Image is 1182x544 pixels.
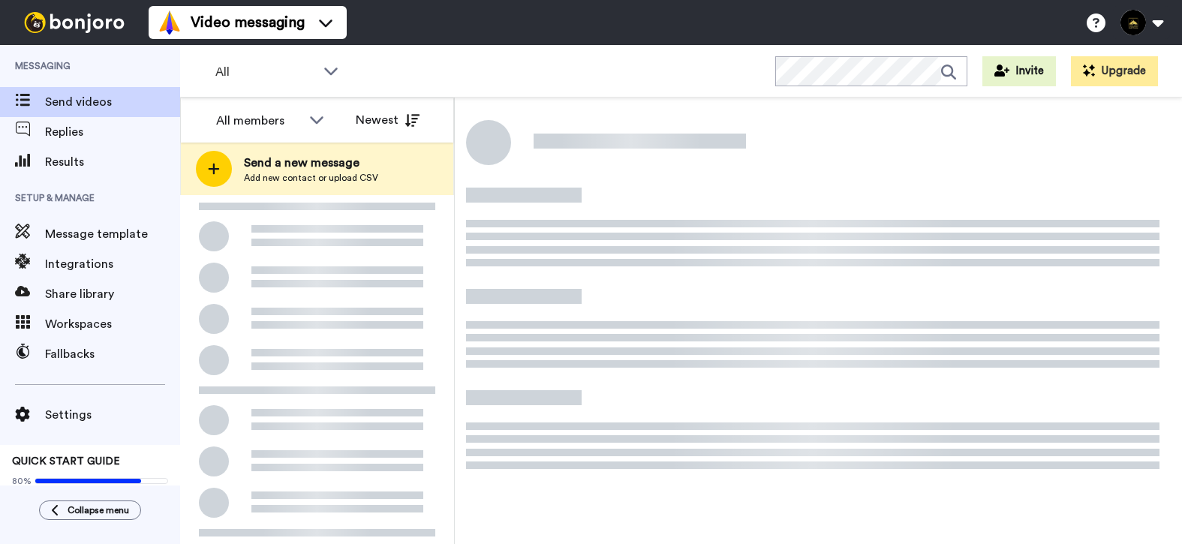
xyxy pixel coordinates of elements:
[12,456,120,467] span: QUICK START GUIDE
[244,154,378,172] span: Send a new message
[215,63,316,81] span: All
[45,93,180,111] span: Send videos
[45,315,180,333] span: Workspaces
[45,285,180,303] span: Share library
[39,500,141,520] button: Collapse menu
[158,11,182,35] img: vm-color.svg
[45,406,180,424] span: Settings
[45,153,180,171] span: Results
[18,12,131,33] img: bj-logo-header-white.svg
[191,12,305,33] span: Video messaging
[45,123,180,141] span: Replies
[216,112,302,130] div: All members
[982,56,1056,86] button: Invite
[12,475,32,487] span: 80%
[45,225,180,243] span: Message template
[45,255,180,273] span: Integrations
[244,172,378,184] span: Add new contact or upload CSV
[45,345,180,363] span: Fallbacks
[68,504,129,516] span: Collapse menu
[1071,56,1158,86] button: Upgrade
[344,105,431,135] button: Newest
